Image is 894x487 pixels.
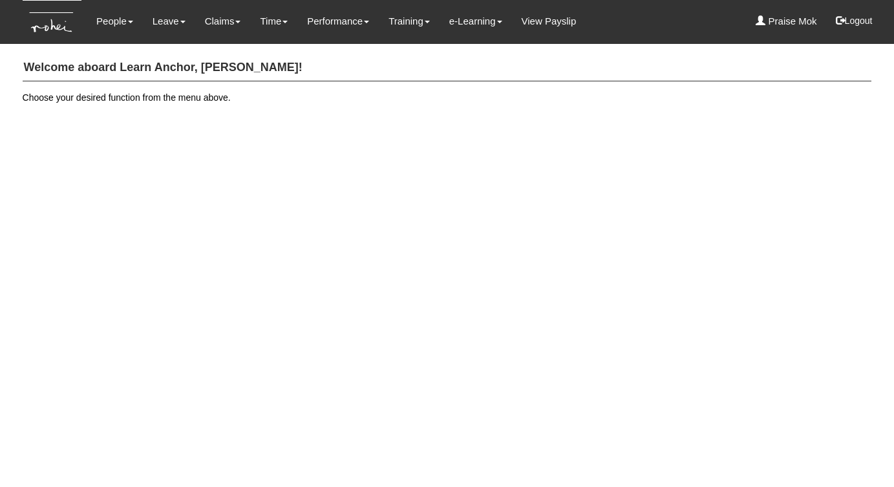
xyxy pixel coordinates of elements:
button: Logout [827,5,882,36]
a: Time [260,6,288,36]
a: People [96,6,133,36]
a: Praise Mok [756,6,816,36]
a: Claims [205,6,241,36]
a: Leave [153,6,186,36]
iframe: chat widget [840,435,881,474]
a: View Payslip [522,6,577,36]
h4: Welcome aboard Learn Anchor, [PERSON_NAME]! [23,55,872,81]
img: KTs7HI1dOZG7tu7pUkOpGGQAiEQAiEQAj0IhBB1wtXDg6BEAiBEAiBEAiB4RGIoBtemSRFIRACIRACIRACIdCLQARdL1w5OAR... [23,1,81,44]
a: e-Learning [449,6,502,36]
a: Performance [307,6,369,36]
a: Training [388,6,430,36]
p: Choose your desired function from the menu above. [23,91,872,104]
